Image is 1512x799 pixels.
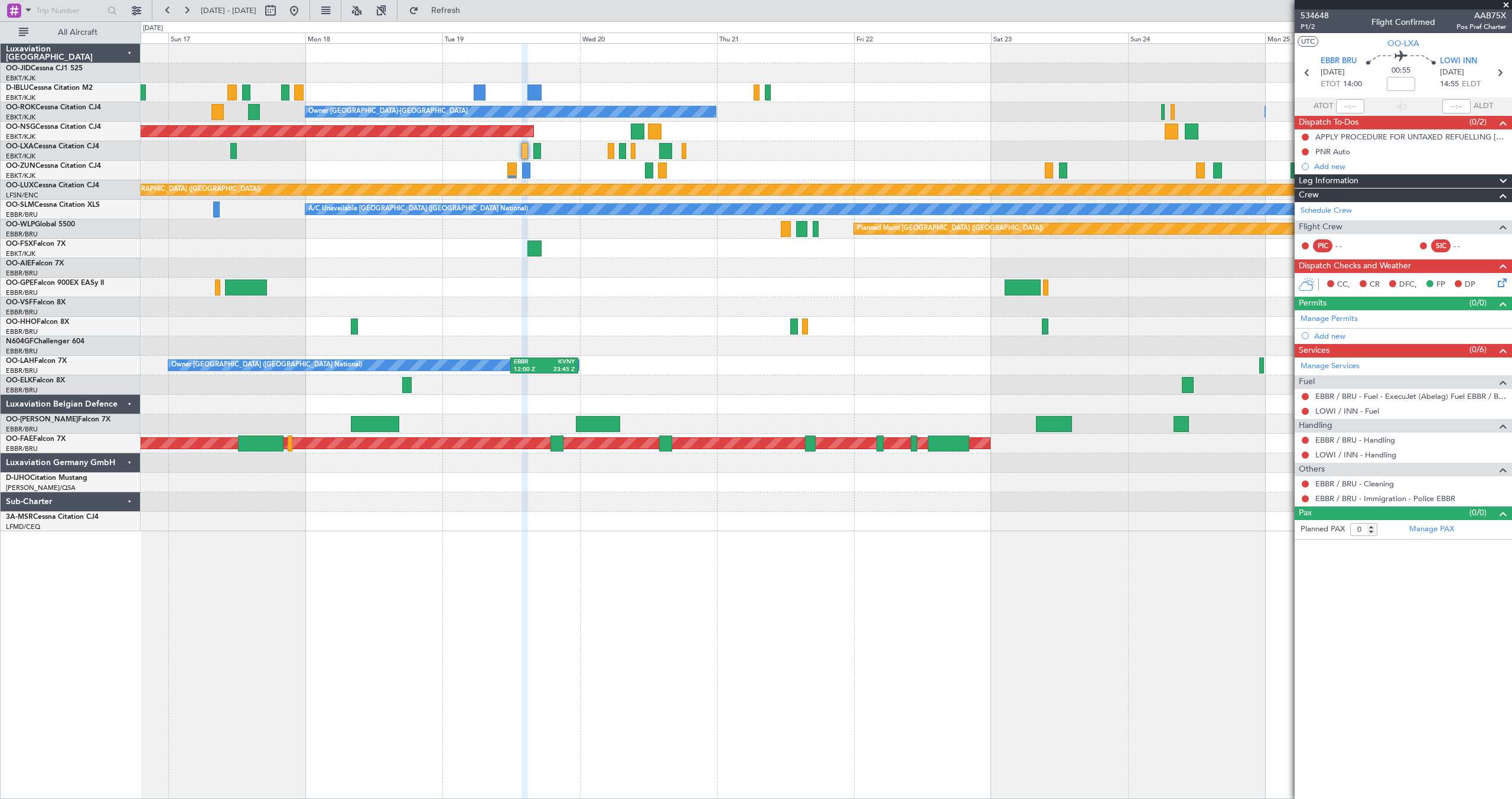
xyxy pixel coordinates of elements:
[13,23,128,42] button: All Aircraft
[6,416,78,423] span: OO-[PERSON_NAME]
[6,327,38,336] a: EBBR/BRU
[31,28,125,37] span: All Aircraft
[6,191,38,200] a: LFSN/ENC
[6,221,75,228] a: OO-WLPGlobal 5500
[6,85,93,92] a: D-IBLUCessna Citation M2
[6,522,40,531] a: LFMD/CEQ
[717,33,854,43] div: Thu 21
[6,308,38,317] a: EBBR/BRU
[1299,259,1411,273] span: Dispatch Checks and Weather
[1315,391,1506,401] a: EBBR / BRU - Fuel - ExecuJet (Abelag) Fuel EBBR / BRU
[1299,375,1315,389] span: Fuel
[1299,220,1342,234] span: Flight Crew
[1392,65,1410,77] span: 00:55
[1299,419,1332,433] span: Handling
[991,33,1128,43] div: Sat 23
[6,241,33,248] span: OO-FSX
[6,280,34,287] span: OO-GPE
[1301,9,1329,22] span: 534648
[1337,279,1350,291] span: CC,
[1314,100,1333,112] span: ATOT
[1313,239,1332,252] div: PIC
[1299,174,1358,188] span: Leg Information
[1299,116,1358,129] span: Dispatch To-Dos
[1314,161,1506,171] div: Add new
[6,171,35,180] a: EBKT/KJK
[6,386,38,395] a: EBBR/BRU
[1440,56,1477,67] span: LOWI INN
[6,221,35,228] span: OO-WLP
[421,7,471,15] span: Refresh
[6,475,87,482] a: D-IJHOCitation Mustang
[6,444,38,453] a: EBBR/BRU
[1321,79,1340,90] span: ETOT
[6,475,30,482] span: D-IJHO
[6,202,34,209] span: OO-SLM
[545,366,575,374] div: 23:45 Z
[1409,524,1454,535] a: Manage PAX
[6,280,104,287] a: OO-GPEFalcon 900EX EASy II
[6,425,38,434] a: EBBR/BRU
[305,33,442,43] div: Mon 18
[6,514,33,521] span: 3A-MSR
[1469,297,1487,309] span: (0/0)
[6,249,35,258] a: EBKT/KJK
[6,269,38,278] a: EBBR/BRU
[6,230,38,239] a: EBBR/BRU
[1474,100,1493,112] span: ALDT
[6,241,66,248] a: OO-FSXFalcon 7X
[1315,479,1394,489] a: EBBR / BRU - Cleaning
[1299,506,1312,520] span: Pax
[1469,116,1487,128] span: (0/2)
[1469,343,1487,356] span: (0/6)
[6,124,35,131] span: OO-NSG
[74,181,260,199] div: Planned Maint [GEOGRAPHIC_DATA] ([GEOGRAPHIC_DATA])
[514,366,544,374] div: 12:00 Z
[442,33,579,43] div: Tue 19
[6,93,35,102] a: EBKT/KJK
[6,288,38,297] a: EBBR/BRU
[6,260,64,267] a: OO-AIEFalcon 7X
[1299,344,1329,358] span: Services
[1343,79,1362,90] span: 14:00
[6,113,35,122] a: EBKT/KJK
[1315,406,1379,416] a: LOWI / INN - Fuel
[580,33,717,43] div: Wed 20
[6,152,35,161] a: EBKT/KJK
[6,202,100,209] a: OO-SLMCessna Citation XLS
[6,104,35,111] span: OO-ROK
[1371,16,1435,28] div: Flight Confirmed
[6,514,99,521] a: 3A-MSRCessna Citation CJ4
[6,483,76,492] a: [PERSON_NAME]/QSA
[1301,22,1329,32] span: P1/2
[854,33,991,43] div: Fri 22
[1315,450,1396,460] a: LOWI / INN - Handling
[6,104,101,111] a: OO-ROKCessna Citation CJ4
[6,260,31,267] span: OO-AIE
[201,5,256,16] span: [DATE] - [DATE]
[1454,241,1480,251] div: - -
[6,65,83,72] a: OO-JIDCessna CJ1 525
[308,103,468,121] div: Owner [GEOGRAPHIC_DATA]-[GEOGRAPHIC_DATA]
[1315,435,1395,445] a: EBBR / BRU - Handling
[1321,67,1345,79] span: [DATE]
[6,338,84,345] a: N604GFChallenger 604
[6,319,69,326] a: OO-HHOFalcon 8X
[1456,9,1506,22] span: AAB75X
[6,358,67,365] a: OO-LAHFalcon 7X
[1128,33,1265,43] div: Sun 24
[143,24,163,34] div: [DATE]
[6,85,29,92] span: D-IBLU
[514,358,544,366] div: EBBR
[6,182,99,189] a: OO-LUXCessna Citation CJ4
[1298,36,1318,47] button: UTC
[6,299,66,306] a: OO-VSFFalcon 8X
[1465,279,1475,291] span: DP
[1469,506,1487,519] span: (0/0)
[1301,360,1360,372] a: Manage Services
[1440,79,1459,90] span: 14:55
[1299,189,1319,202] span: Crew
[6,416,110,423] a: OO-[PERSON_NAME]Falcon 7X
[6,377,65,384] a: OO-ELKFalcon 8X
[36,2,104,20] input: Trip Number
